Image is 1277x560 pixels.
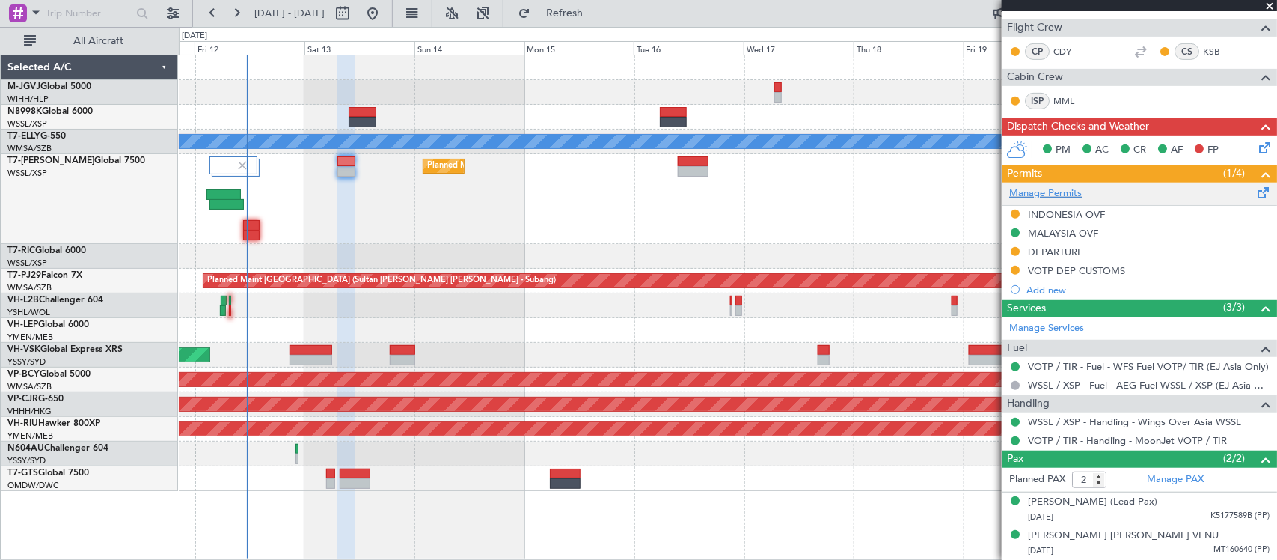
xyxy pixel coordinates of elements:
[1028,208,1105,221] div: INDONESIA OVF
[1028,379,1270,392] a: WSSL / XSP - Fuel - AEG Fuel WSSL / XSP (EJ Asia Only)
[511,1,601,25] button: Refresh
[7,271,82,280] a: T7-PJ29Falcon 7X
[7,271,41,280] span: T7-PJ29
[7,345,123,354] a: VH-VSKGlobal Express XRS
[7,107,42,116] span: N8998K
[1007,118,1149,136] span: Dispatch Checks and Weather
[854,41,964,55] div: Thu 18
[236,159,249,172] img: gray-close.svg
[7,246,86,255] a: T7-RICGlobal 6000
[7,156,94,165] span: T7-[PERSON_NAME]
[1028,434,1227,447] a: VOTP / TIR - Handling - MoonJet VOTP / TIR
[46,2,132,25] input: Trip Number
[1009,186,1082,201] a: Manage Permits
[7,82,40,91] span: M-JGVJ
[1223,165,1245,181] span: (1/4)
[1009,321,1084,336] a: Manage Services
[7,395,38,404] span: VP-CJR
[207,270,556,292] div: Planned Maint [GEOGRAPHIC_DATA] (Sultan [PERSON_NAME] [PERSON_NAME] - Subang)
[1223,299,1245,315] span: (3/3)
[1009,472,1065,487] label: Planned PAX
[1056,143,1071,158] span: PM
[1133,143,1146,158] span: CR
[1203,45,1237,58] a: KSB
[7,406,52,417] a: VHHH/HKG
[1095,143,1109,158] span: AC
[7,296,39,305] span: VH-L2B
[1025,93,1050,109] div: ISP
[1053,45,1087,58] a: CDY
[182,30,207,43] div: [DATE]
[7,320,38,329] span: VH-LEP
[7,444,108,453] a: N604AUChallenger 604
[7,356,46,368] a: YSSY/SYD
[7,246,35,255] span: T7-RIC
[7,156,145,165] a: T7-[PERSON_NAME]Global 7500
[7,132,66,141] a: T7-ELLYG-550
[39,36,158,46] span: All Aircraft
[1007,69,1063,86] span: Cabin Crew
[1028,246,1083,258] div: DEPARTURE
[7,455,46,466] a: YSSY/SYD
[533,8,596,19] span: Refresh
[7,332,53,343] a: YMEN/MEB
[744,41,854,55] div: Wed 17
[414,41,524,55] div: Sun 14
[7,118,47,130] a: WSSL/XSP
[1028,360,1269,373] a: VOTP / TIR - Fuel - WFS Fuel VOTP/ TIR (EJ Asia Only)
[1007,300,1046,317] span: Services
[1053,94,1087,108] a: MML
[427,155,603,177] div: Planned Maint [GEOGRAPHIC_DATA] (Seletar)
[7,82,91,91] a: M-JGVJGlobal 5000
[7,370,91,379] a: VP-BCYGlobal 5000
[7,480,59,491] a: OMDW/DWC
[7,395,64,404] a: VP-CJRG-650
[7,296,103,305] a: VH-L2BChallenger 604
[7,94,49,105] a: WIHH/HLP
[1028,495,1157,510] div: [PERSON_NAME] (Lead Pax)
[7,345,40,354] span: VH-VSK
[7,419,38,428] span: VH-RIU
[1223,451,1245,466] span: (2/2)
[7,107,93,116] a: N8998KGlobal 6000
[1026,284,1270,296] div: Add new
[1210,510,1270,523] span: K5177589B (PP)
[7,307,50,318] a: YSHL/WOL
[7,282,52,293] a: WMSA/SZB
[7,168,47,179] a: WSSL/XSP
[1171,143,1183,158] span: AF
[16,29,162,53] button: All Aircraft
[1028,227,1098,240] div: MALAYSIA OVF
[1028,545,1053,556] span: [DATE]
[1028,529,1219,544] div: [PERSON_NAME] [PERSON_NAME] VENU
[1207,143,1219,158] span: FP
[7,143,52,154] a: WMSA/SZB
[1007,395,1050,413] span: Handling
[1028,416,1241,428] a: WSSL / XSP - Handling - Wings Over Asia WSSL
[1007,340,1027,357] span: Fuel
[7,469,38,478] span: T7-GTS
[1028,511,1053,523] span: [DATE]
[634,41,744,55] div: Tue 16
[7,469,89,478] a: T7-GTSGlobal 7500
[7,381,52,392] a: WMSA/SZB
[7,132,40,141] span: T7-ELLY
[1007,19,1062,37] span: Flight Crew
[1007,165,1042,183] span: Permits
[7,430,53,442] a: YMEN/MEB
[7,444,44,453] span: N604AU
[7,258,47,269] a: WSSL/XSP
[254,7,325,20] span: [DATE] - [DATE]
[7,320,89,329] a: VH-LEPGlobal 6000
[964,41,1074,55] div: Fri 19
[7,419,100,428] a: VH-RIUHawker 800XP
[1175,43,1199,60] div: CS
[7,370,40,379] span: VP-BCY
[195,41,304,55] div: Fri 12
[1147,472,1204,487] a: Manage PAX
[524,41,634,55] div: Mon 15
[1007,451,1023,468] span: Pax
[1213,544,1270,556] span: MT160640 (PP)
[1028,264,1125,277] div: VOTP DEP CUSTOMS
[1025,43,1050,60] div: CP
